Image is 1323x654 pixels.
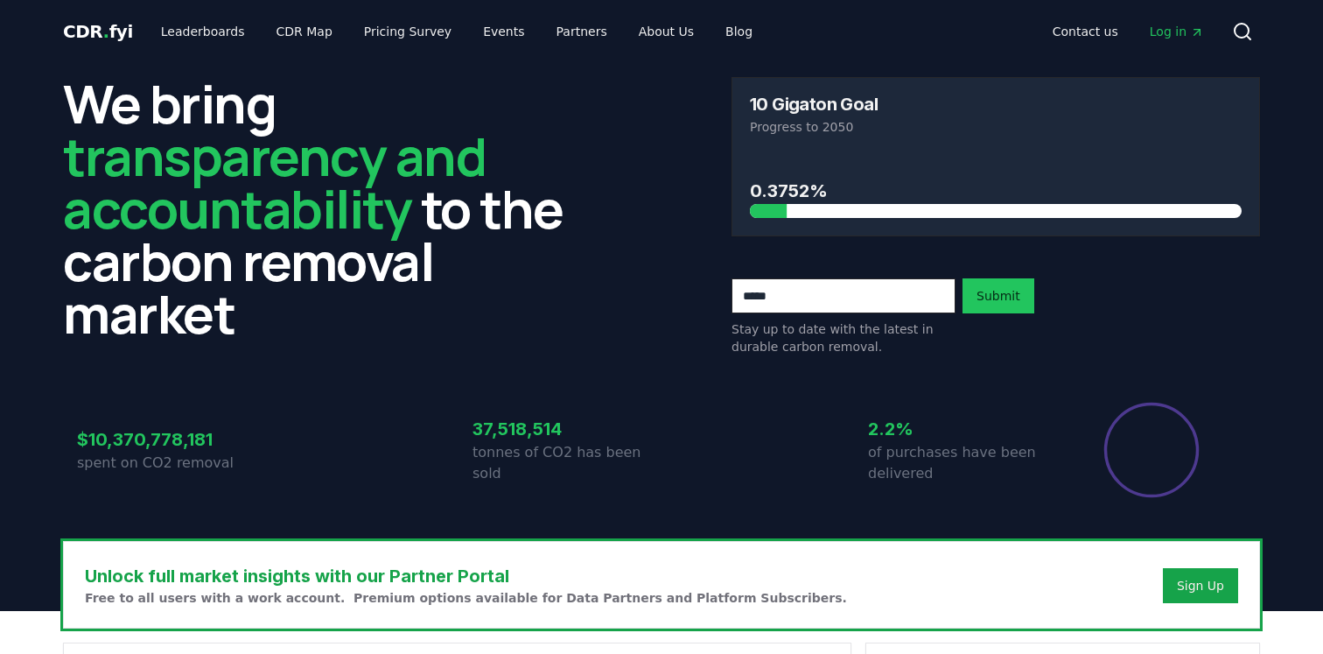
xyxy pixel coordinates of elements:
[63,77,591,340] h2: We bring to the carbon removal market
[103,21,109,42] span: .
[147,16,259,47] a: Leaderboards
[750,178,1242,204] h3: 0.3752%
[542,16,621,47] a: Partners
[63,19,133,44] a: CDR.fyi
[1150,23,1204,40] span: Log in
[731,320,955,355] p: Stay up to date with the latest in durable carbon removal.
[85,563,847,589] h3: Unlock full market insights with our Partner Portal
[469,16,538,47] a: Events
[868,416,1057,442] h3: 2.2%
[1136,16,1218,47] a: Log in
[1039,16,1218,47] nav: Main
[63,120,486,244] span: transparency and accountability
[962,278,1034,313] button: Submit
[350,16,465,47] a: Pricing Survey
[1102,401,1200,499] div: Percentage of sales delivered
[472,416,661,442] h3: 37,518,514
[625,16,708,47] a: About Us
[262,16,346,47] a: CDR Map
[147,16,766,47] nav: Main
[711,16,766,47] a: Blog
[1039,16,1132,47] a: Contact us
[77,426,266,453] h3: $10,370,778,181
[472,442,661,484] p: tonnes of CO2 has been sold
[1177,577,1224,594] a: Sign Up
[77,453,266,474] p: spent on CO2 removal
[868,442,1057,484] p: of purchases have been delivered
[750,118,1242,136] p: Progress to 2050
[85,589,847,607] p: Free to all users with a work account. Premium options available for Data Partners and Platform S...
[63,21,133,42] span: CDR fyi
[1163,568,1238,603] button: Sign Up
[750,95,878,113] h3: 10 Gigaton Goal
